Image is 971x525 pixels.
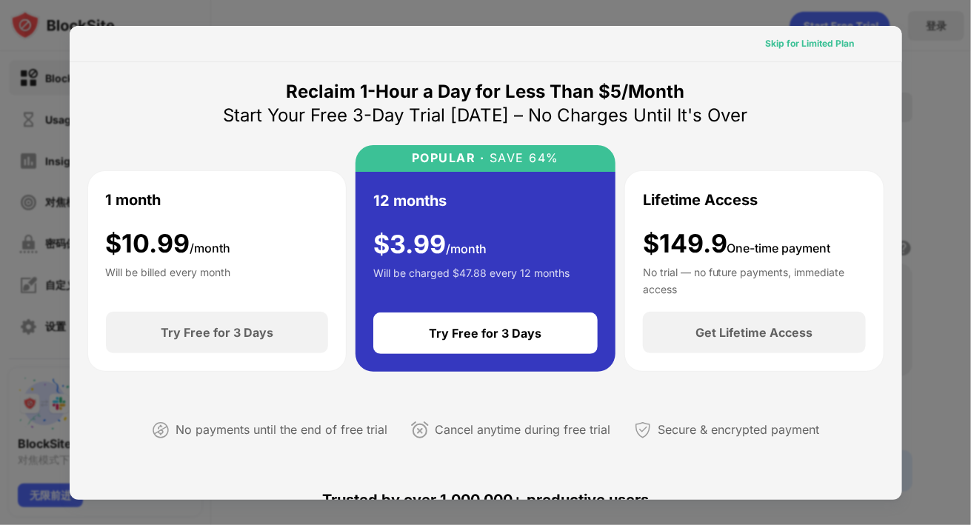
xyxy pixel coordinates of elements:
[106,229,231,259] div: $ 10.99
[287,80,685,104] div: Reclaim 1-Hour a Day for Less Than $5/Month
[485,151,560,165] div: SAVE 64%
[435,419,610,441] div: Cancel anytime during free trial
[643,229,831,259] div: $149.9
[695,325,812,340] div: Get Lifetime Access
[446,241,487,256] span: /month
[643,189,758,211] div: Lifetime Access
[430,326,542,341] div: Try Free for 3 Days
[373,230,487,260] div: $ 3.99
[643,264,866,294] div: No trial — no future payments, immediate access
[176,419,387,441] div: No payments until the end of free trial
[161,325,273,340] div: Try Free for 3 Days
[411,421,429,439] img: cancel-anytime
[224,104,748,127] div: Start Your Free 3-Day Trial [DATE] – No Charges Until It's Over
[634,421,652,439] img: secured-payment
[412,151,485,165] div: POPULAR ·
[152,421,170,439] img: not-paying
[373,190,447,212] div: 12 months
[658,419,819,441] div: Secure & encrypted payment
[766,36,855,51] div: Skip for Limited Plan
[727,241,831,255] span: One-time payment
[106,189,161,211] div: 1 month
[106,264,231,294] div: Will be billed every month
[373,265,570,295] div: Will be charged $47.88 every 12 months
[190,241,231,255] span: /month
